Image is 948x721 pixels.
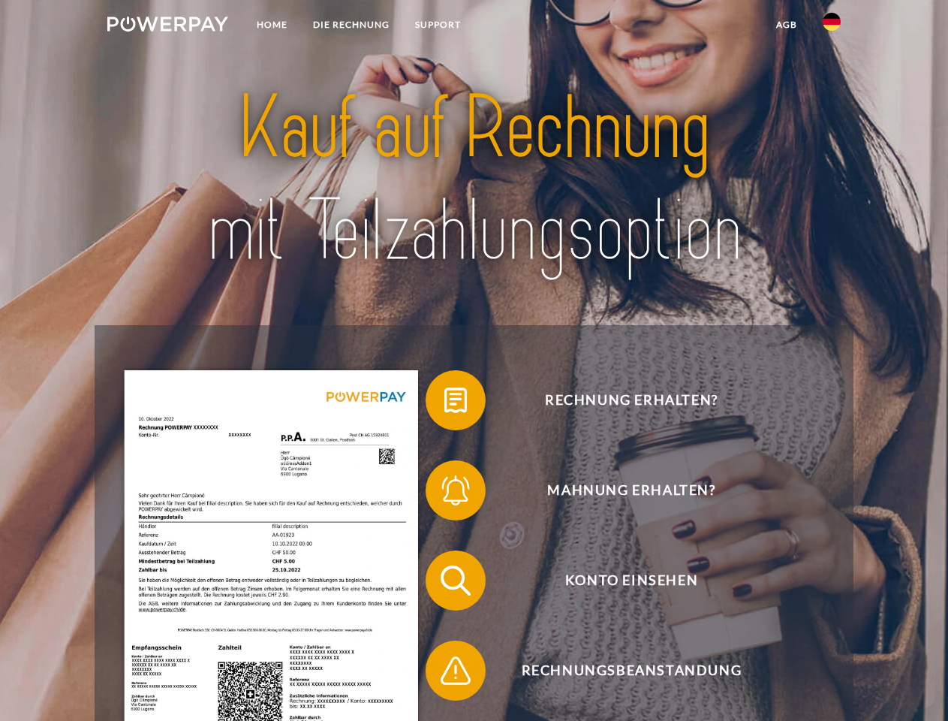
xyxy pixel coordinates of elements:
button: Rechnungsbeanstandung [426,641,816,701]
img: title-powerpay_de.svg [143,72,805,288]
button: Rechnung erhalten? [426,370,816,430]
a: agb [763,11,810,38]
span: Mahnung erhalten? [447,460,815,520]
img: qb_bell.svg [437,472,474,509]
img: qb_search.svg [437,562,474,599]
a: Home [244,11,300,38]
span: Rechnungsbeanstandung [447,641,815,701]
a: SUPPORT [402,11,474,38]
button: Mahnung erhalten? [426,460,816,520]
a: DIE RECHNUNG [300,11,402,38]
button: Konto einsehen [426,551,816,611]
span: Konto einsehen [447,551,815,611]
iframe: Button to launch messaging window [888,661,936,709]
img: qb_warning.svg [437,652,474,689]
img: qb_bill.svg [437,382,474,419]
span: Rechnung erhalten? [447,370,815,430]
img: logo-powerpay-white.svg [107,17,228,32]
img: de [823,13,841,31]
